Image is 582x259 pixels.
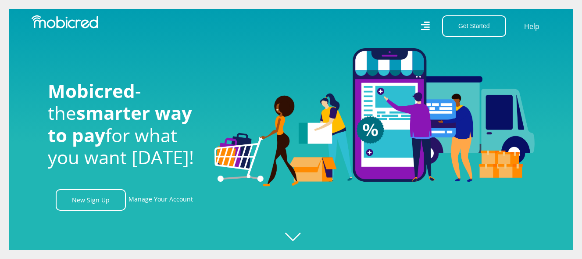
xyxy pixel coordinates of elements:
[214,48,535,187] img: Welcome to Mobicred
[524,21,540,32] a: Help
[48,80,201,169] h1: - the for what you want [DATE]!
[442,15,506,37] button: Get Started
[32,15,98,29] img: Mobicred
[48,100,192,147] span: smarter way to pay
[129,189,193,211] a: Manage Your Account
[48,78,135,103] span: Mobicred
[56,189,126,211] a: New Sign Up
